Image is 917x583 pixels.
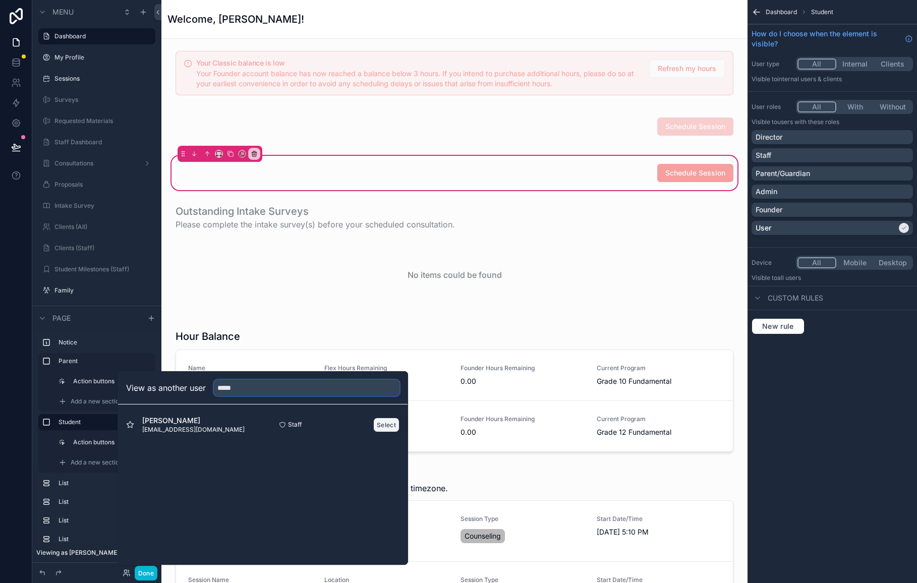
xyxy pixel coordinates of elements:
[756,150,771,160] p: Staff
[756,223,771,233] p: User
[59,357,151,365] label: Parent
[59,418,147,426] label: Student
[36,549,119,557] span: Viewing as [PERSON_NAME]
[797,101,836,112] button: All
[54,181,153,189] label: Proposals
[126,382,206,394] h2: View as another user
[797,59,836,70] button: All
[777,274,801,281] span: all users
[756,132,782,142] p: Director
[59,535,151,543] label: List
[32,330,161,563] div: scrollable content
[752,29,913,49] a: How do I choose when the element is visible?
[54,265,153,273] label: Student Milestones (Staff)
[54,286,153,295] label: Family
[59,516,151,524] label: List
[288,421,302,429] span: Staff
[59,479,151,487] label: List
[54,138,153,146] label: Staff Dashboard
[752,60,792,68] label: User type
[142,416,245,426] span: [PERSON_NAME]
[752,103,792,111] label: User roles
[71,458,123,467] span: Add a new section
[135,566,157,580] button: Done
[797,257,836,268] button: All
[752,29,901,49] span: How do I choose when the element is visible?
[756,187,777,197] p: Admin
[836,101,874,112] button: With
[52,313,71,323] span: Page
[874,59,911,70] button: Clients
[73,377,149,385] label: Action buttons
[54,96,153,104] label: Surveys
[756,168,810,179] p: Parent/Guardian
[752,75,913,83] p: Visible to
[54,117,153,125] label: Requested Materials
[766,8,797,16] span: Dashboard
[373,418,399,432] button: Select
[758,322,798,331] span: New rule
[777,118,839,126] span: Users with these roles
[54,32,149,40] label: Dashboard
[71,397,123,405] span: Add a new section
[756,205,782,215] p: Founder
[777,75,842,83] span: Internal users & clients
[54,244,153,252] label: Clients (Staff)
[54,75,153,83] label: Sessions
[836,59,874,70] button: Internal
[54,223,153,231] label: Clients (All)
[752,274,913,282] p: Visible to
[59,498,151,506] label: List
[811,8,833,16] span: Student
[52,7,74,17] span: Menu
[54,202,153,210] label: Intake Survey
[768,293,823,303] span: Custom rules
[874,257,911,268] button: Desktop
[874,101,911,112] button: Without
[752,318,805,334] button: New rule
[73,438,149,446] label: Action buttons
[836,257,874,268] button: Mobile
[752,118,913,126] p: Visible to
[142,426,245,434] span: [EMAIL_ADDRESS][DOMAIN_NAME]
[54,53,153,62] label: My Profile
[167,12,304,26] h1: Welcome, [PERSON_NAME]!
[59,338,151,346] label: Notice
[752,259,792,267] label: Device
[54,159,139,167] label: Consultations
